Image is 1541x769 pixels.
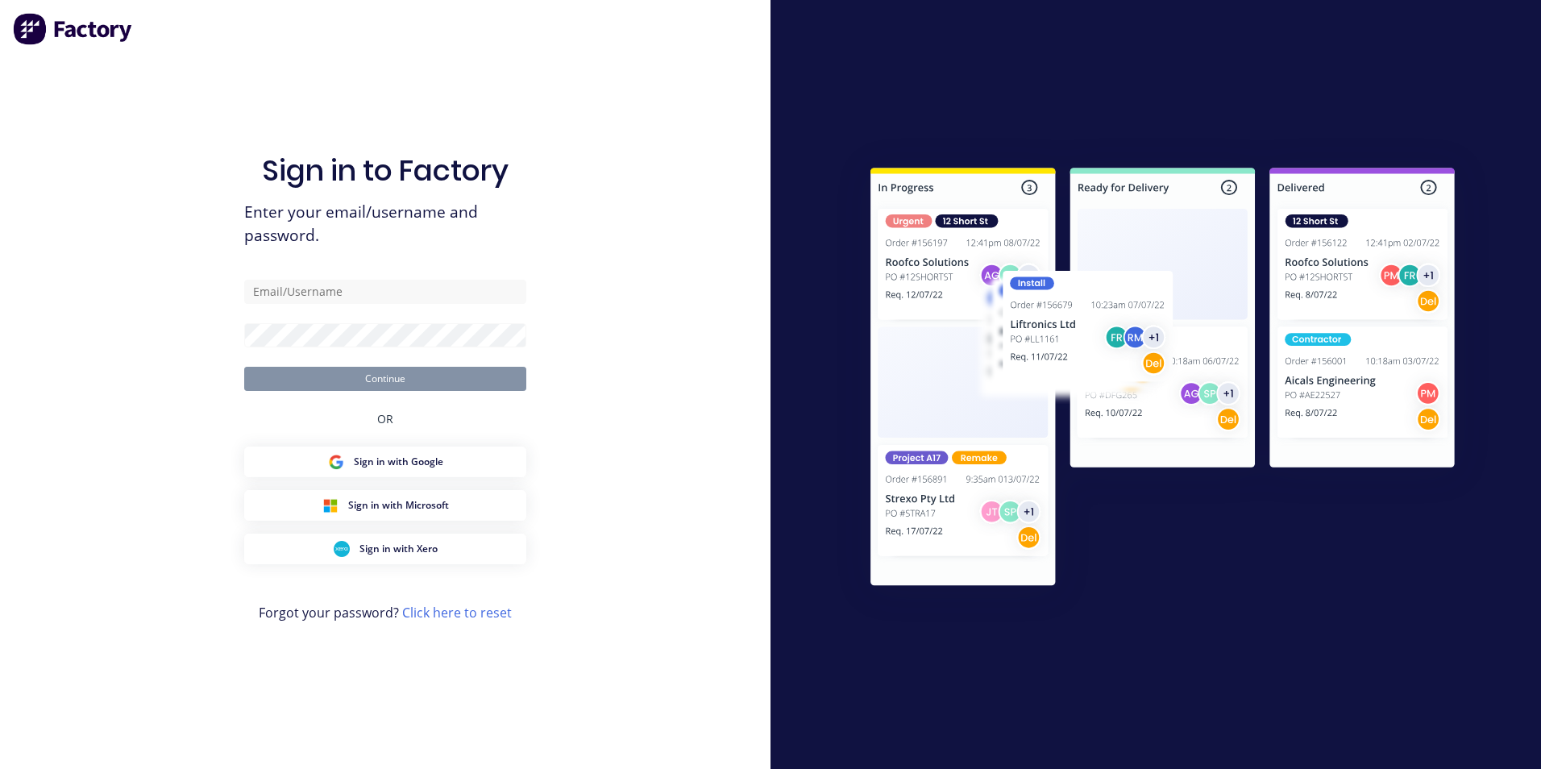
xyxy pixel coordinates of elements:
span: Sign in with Microsoft [348,498,449,513]
button: Microsoft Sign inSign in with Microsoft [244,490,526,521]
span: Forgot your password? [259,603,512,622]
span: Enter your email/username and password. [244,201,526,247]
img: Google Sign in [328,454,344,470]
img: Factory [13,13,134,45]
button: Continue [244,367,526,391]
input: Email/Username [244,280,526,304]
img: Xero Sign in [334,541,350,557]
a: Click here to reset [402,604,512,621]
div: OR [377,391,393,447]
img: Sign in [835,135,1490,624]
h1: Sign in to Factory [262,153,509,188]
span: Sign in with Google [354,455,443,469]
button: Xero Sign inSign in with Xero [244,534,526,564]
img: Microsoft Sign in [322,497,339,513]
span: Sign in with Xero [359,542,438,556]
button: Google Sign inSign in with Google [244,447,526,477]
